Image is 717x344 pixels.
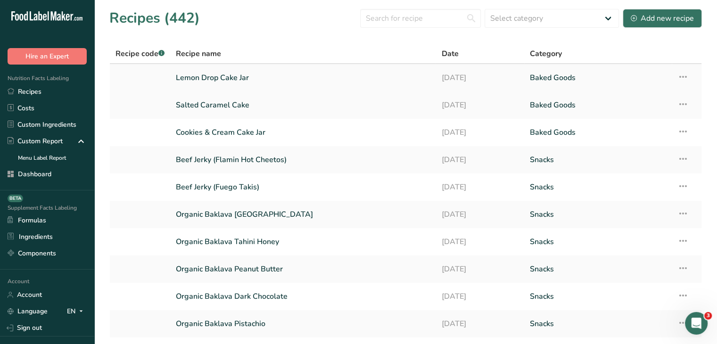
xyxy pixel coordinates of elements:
[360,9,481,28] input: Search for recipe
[530,123,666,142] a: Baked Goods
[176,287,430,306] a: Organic Baklava Dark Chocolate
[176,205,430,224] a: Organic Baklava [GEOGRAPHIC_DATA]
[176,232,430,252] a: Organic Baklava Tahini Honey
[8,48,87,65] button: Hire an Expert
[530,232,666,252] a: Snacks
[530,68,666,88] a: Baked Goods
[441,48,458,59] span: Date
[441,68,519,88] a: [DATE]
[685,312,708,335] iframe: Intercom live chat
[530,314,666,334] a: Snacks
[8,303,48,319] a: Language
[115,49,165,59] span: Recipe code
[704,312,712,319] span: 3
[8,136,63,146] div: Custom Report
[530,48,562,59] span: Category
[176,48,221,59] span: Recipe name
[530,287,666,306] a: Snacks
[530,205,666,224] a: Snacks
[530,150,666,170] a: Snacks
[441,150,519,170] a: [DATE]
[176,123,430,142] a: Cookies & Cream Cake Jar
[530,259,666,279] a: Snacks
[441,177,519,197] a: [DATE]
[176,259,430,279] a: Organic Baklava Peanut Butter
[176,150,430,170] a: Beef Jerky (Flamin Hot Cheetos)
[441,314,519,334] a: [DATE]
[441,232,519,252] a: [DATE]
[441,123,519,142] a: [DATE]
[441,95,519,115] a: [DATE]
[8,195,23,202] div: BETA
[67,306,87,317] div: EN
[623,9,702,28] button: Add new recipe
[441,287,519,306] a: [DATE]
[530,95,666,115] a: Baked Goods
[176,95,430,115] a: Salted Caramel Cake
[176,68,430,88] a: Lemon Drop Cake Jar
[631,13,694,24] div: Add new recipe
[176,177,430,197] a: Beef Jerky (Fuego Takis)
[441,205,519,224] a: [DATE]
[530,177,666,197] a: Snacks
[176,314,430,334] a: Organic Baklava Pistachio
[441,259,519,279] a: [DATE]
[109,8,200,29] h1: Recipes (442)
